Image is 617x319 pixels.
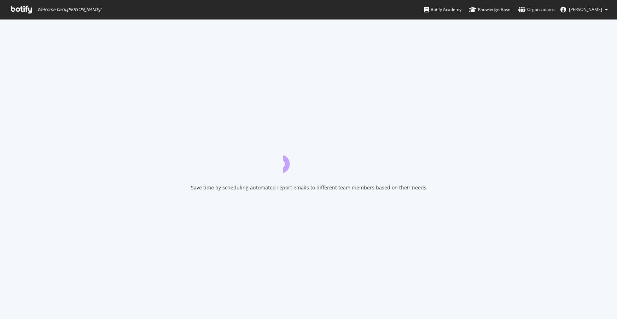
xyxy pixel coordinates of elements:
span: Matthew Edgar [569,6,602,12]
div: Knowledge Base [469,6,511,13]
button: [PERSON_NAME] [555,4,613,15]
div: animation [283,147,334,173]
div: Save time by scheduling automated report emails to different team members based on their needs [191,184,426,191]
div: Botify Academy [424,6,461,13]
span: Welcome back, [PERSON_NAME] ! [37,7,101,12]
div: Organizations [518,6,555,13]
